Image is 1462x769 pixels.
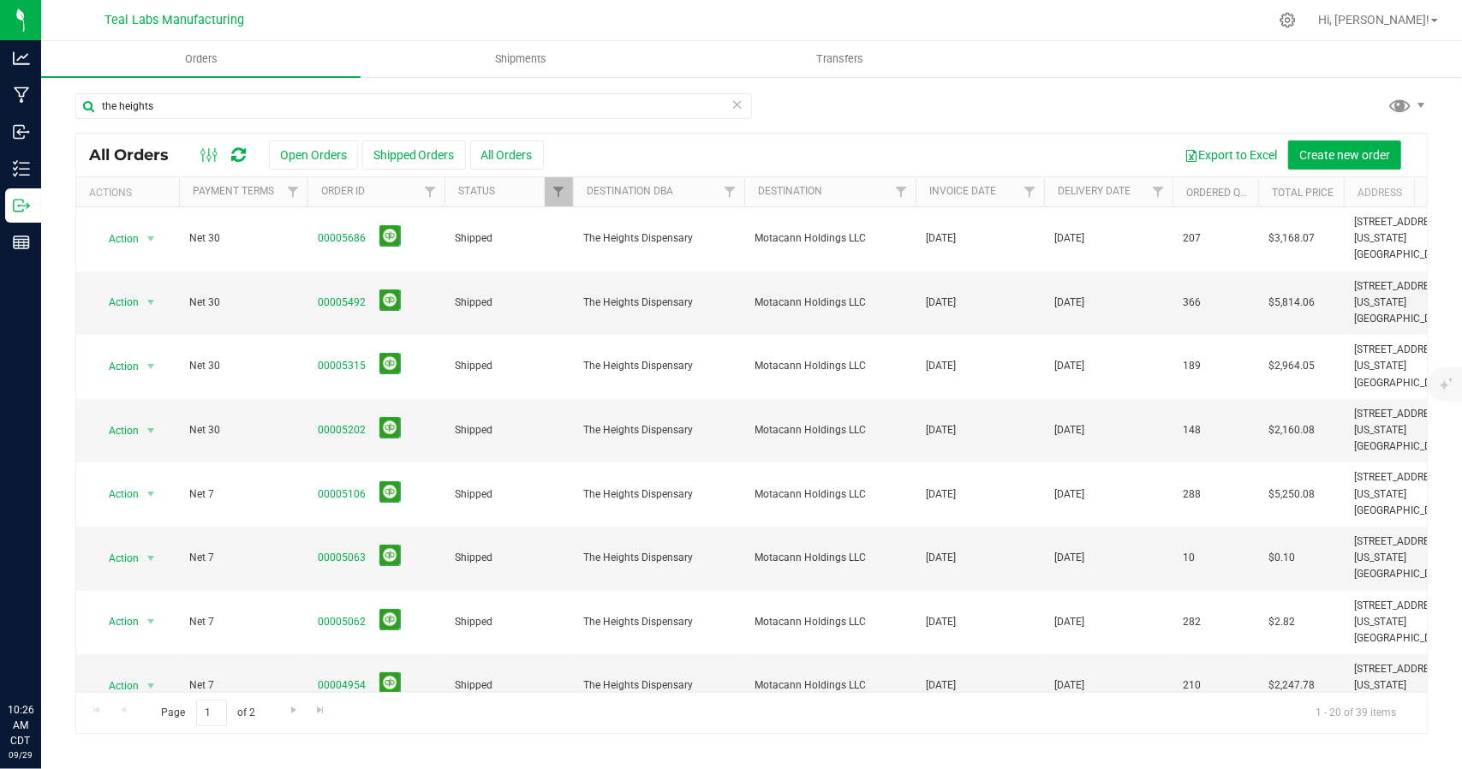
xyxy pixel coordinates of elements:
span: Action [93,482,140,506]
p: 10:26 AM CDT [8,702,33,748]
span: [DATE] [1054,614,1084,630]
a: Filter [416,177,445,206]
span: The Heights Dispensary [583,358,734,374]
a: Order ID [321,185,365,197]
span: Motacann Holdings LLC [755,677,905,694]
span: [DATE] [926,230,956,247]
span: The Heights Dispensary [583,486,734,503]
button: Create new order [1288,140,1401,170]
a: 00004954 [318,677,366,694]
a: Filter [279,177,307,206]
span: Page of 2 [146,700,270,726]
span: Net 7 [189,550,297,566]
span: [DATE] [926,614,956,630]
span: [DATE] [1054,677,1084,694]
a: 00005686 [318,230,366,247]
span: select [140,610,162,634]
div: Manage settings [1277,12,1298,28]
span: [DATE] [1054,550,1084,566]
span: Shipped [455,422,563,438]
inline-svg: Outbound [13,197,30,214]
span: The Heights Dispensary [583,677,734,694]
a: Destination DBA [587,185,673,197]
span: Action [93,610,140,634]
span: Net 30 [189,295,297,311]
a: Payment Terms [193,185,274,197]
span: $5,250.08 [1268,486,1315,503]
span: Shipped [455,550,563,566]
a: Filter [1016,177,1044,206]
span: Action [93,419,140,443]
span: Shipped [455,614,563,630]
span: [US_STATE][GEOGRAPHIC_DATA], [1354,360,1454,388]
span: [US_STATE][GEOGRAPHIC_DATA], [1354,296,1454,325]
span: Shipped [455,677,563,694]
a: 00005106 [318,486,366,503]
span: Teal Labs Manufacturing [105,13,245,27]
a: 00005202 [318,422,366,438]
span: Net 30 [189,230,297,247]
a: Filter [545,177,573,206]
span: select [140,419,162,443]
inline-svg: Reports [13,234,30,251]
span: select [140,482,162,506]
span: 148 [1183,422,1201,438]
span: Net 7 [189,614,297,630]
span: [DATE] [926,677,956,694]
button: Shipped Orders [362,140,466,170]
a: Filter [716,177,744,206]
span: Shipped [455,358,563,374]
span: $5,814.06 [1268,295,1315,311]
span: Net 7 [189,486,297,503]
span: $2,160.08 [1268,422,1315,438]
span: The Heights Dispensary [583,614,734,630]
a: Delivery Date [1058,185,1131,197]
span: 189 [1183,358,1201,374]
inline-svg: Inbound [13,123,30,140]
span: [DATE] [926,422,956,438]
span: Action [93,290,140,314]
span: Create new order [1299,148,1390,162]
span: Shipments [472,51,570,67]
span: The Heights Dispensary [583,550,734,566]
input: 1 [196,700,227,726]
a: 00005315 [318,358,366,374]
a: Invoice Date [929,185,996,197]
a: Go to the last page [308,700,333,723]
span: [US_STATE][GEOGRAPHIC_DATA], [1354,232,1454,260]
span: 288 [1183,486,1201,503]
span: $2.82 [1268,614,1295,630]
span: [DATE] [1054,230,1084,247]
span: The Heights Dispensary [583,422,734,438]
span: Shipped [455,486,563,503]
span: select [140,355,162,379]
span: Net 30 [189,358,297,374]
span: [US_STATE][GEOGRAPHIC_DATA], [1354,424,1454,452]
a: Filter [887,177,916,206]
span: [US_STATE][GEOGRAPHIC_DATA], [1354,488,1454,516]
span: 1 - 20 of 39 items [1302,700,1410,725]
a: 00005063 [318,550,366,566]
span: [DATE] [1054,422,1084,438]
span: 210 [1183,677,1201,694]
a: Status [458,185,495,197]
span: Shipped [455,230,563,247]
span: Net 7 [189,677,297,694]
span: Orders [162,51,241,67]
span: Action [93,227,140,251]
input: Search Order ID, Destination, Customer PO... [75,93,752,119]
a: Filter [1144,177,1173,206]
span: [US_STATE][GEOGRAPHIC_DATA], [1354,616,1454,644]
a: Orders [41,41,361,77]
span: All Orders [89,146,186,164]
a: 00005492 [318,295,366,311]
span: [DATE] [926,550,956,566]
a: Transfers [681,41,1000,77]
span: select [140,227,162,251]
span: Motacann Holdings LLC [755,550,905,566]
span: Motacann Holdings LLC [755,614,905,630]
inline-svg: Manufacturing [13,86,30,104]
span: $0.10 [1268,550,1295,566]
span: Clear [731,93,743,116]
a: Ordered qty [1186,187,1252,199]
